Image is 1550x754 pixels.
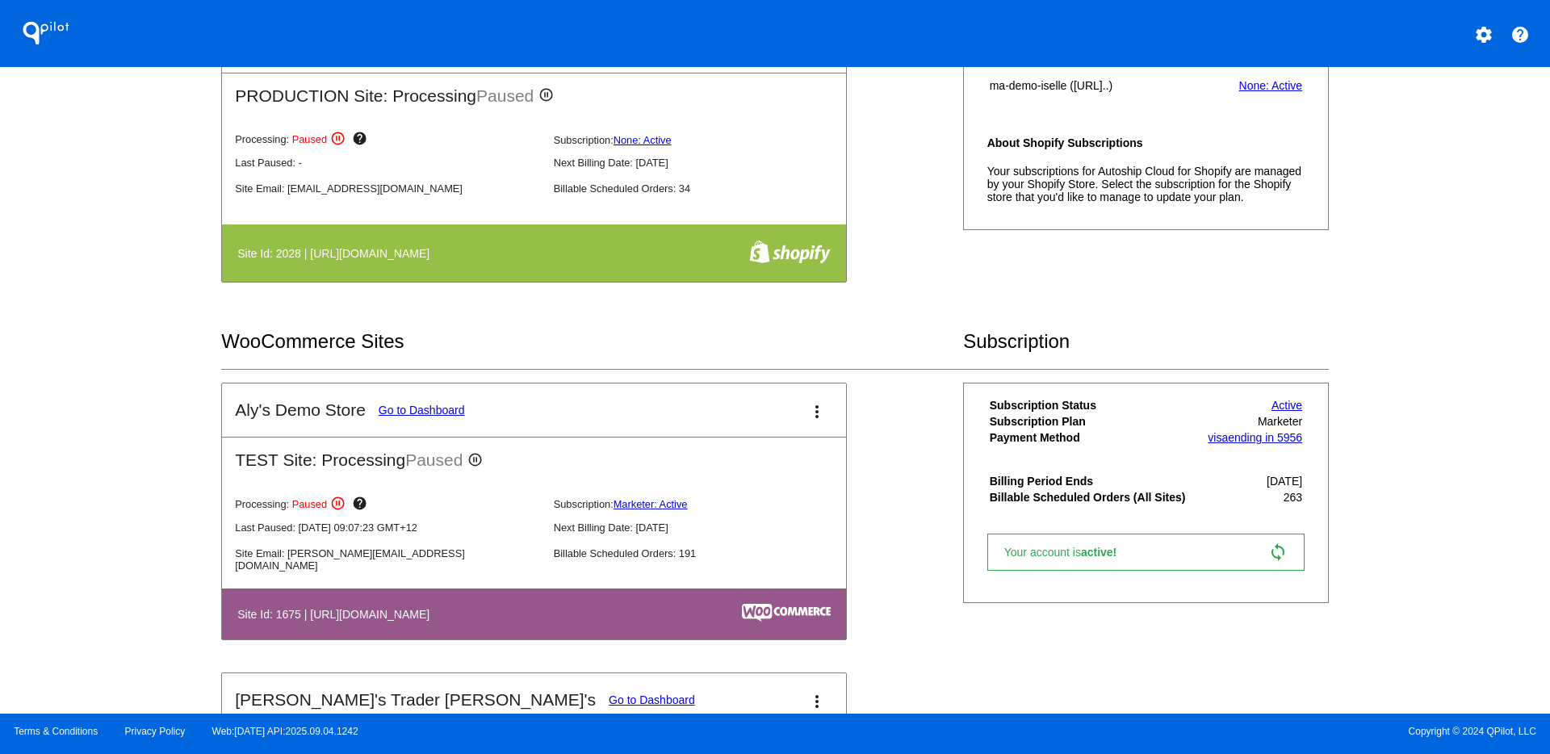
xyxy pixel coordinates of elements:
[1258,415,1302,428] span: Marketer
[987,534,1305,571] a: Your account isactive! sync
[989,398,1200,413] th: Subscription Status
[749,240,831,264] img: f8a94bdc-cb89-4d40-bdcd-a0261eff8977
[235,400,366,420] h2: Aly's Demo Store
[352,496,371,515] mat-icon: help
[1284,491,1302,504] span: 263
[1208,431,1302,444] a: visaending in 5956
[405,450,463,469] span: Paused
[554,498,859,510] p: Subscription:
[807,692,827,711] mat-icon: more_vert
[989,474,1200,488] th: Billing Period Ends
[235,131,540,150] p: Processing:
[235,182,540,195] p: Site Email: [EMAIL_ADDRESS][DOMAIN_NAME]
[379,404,465,417] a: Go to Dashboard
[1081,546,1125,559] span: active!
[538,87,558,107] mat-icon: pause_circle_outline
[467,452,487,471] mat-icon: pause_circle_outline
[742,604,831,622] img: c53aa0e5-ae75-48aa-9bee-956650975ee5
[235,157,540,169] p: Last Paused: -
[987,165,1305,203] p: Your subscriptions for Autoship Cloud for Shopify are managed by your Shopify Store. Select the s...
[14,17,78,49] h1: QPilot
[554,182,859,195] p: Billable Scheduled Orders: 34
[221,330,963,353] h2: WooCommerce Sites
[330,496,350,515] mat-icon: pause_circle_outline
[1474,25,1493,44] mat-icon: settings
[614,498,688,510] a: Marketer: Active
[14,726,98,737] a: Terms & Conditions
[807,402,827,421] mat-icon: more_vert
[222,73,846,107] h2: PRODUCTION Site: Processing
[789,726,1536,737] span: Copyright © 2024 QPilot, LLC
[554,134,859,146] p: Subscription:
[235,547,540,572] p: Site Email: [PERSON_NAME][EMAIL_ADDRESS][DOMAIN_NAME]
[222,438,846,471] h2: TEST Site: Processing
[1208,431,1228,444] span: visa
[1267,475,1302,488] span: [DATE]
[330,131,350,150] mat-icon: pause_circle_outline
[554,157,859,169] p: Next Billing Date: [DATE]
[1510,25,1530,44] mat-icon: help
[1271,399,1302,412] a: Active
[235,522,540,534] p: Last Paused: [DATE] 09:07:23 GMT+12
[125,726,186,737] a: Privacy Policy
[989,78,1195,93] th: ma-demo-iselle ([URL]..)
[476,86,534,105] span: Paused
[614,134,672,146] a: None: Active
[1268,542,1288,562] mat-icon: sync
[1239,79,1303,92] a: None: Active
[292,134,327,146] span: Paused
[235,496,540,515] p: Processing:
[609,693,695,706] a: Go to Dashboard
[989,414,1200,429] th: Subscription Plan
[963,330,1329,353] h2: Subscription
[989,430,1200,445] th: Payment Method
[352,131,371,150] mat-icon: help
[554,522,859,534] p: Next Billing Date: [DATE]
[554,547,859,559] p: Billable Scheduled Orders: 191
[212,726,358,737] a: Web:[DATE] API:2025.09.04.1242
[292,498,327,510] span: Paused
[987,136,1305,149] h4: About Shopify Subscriptions
[237,608,438,621] h4: Site Id: 1675 | [URL][DOMAIN_NAME]
[235,690,596,710] h2: [PERSON_NAME]'s Trader [PERSON_NAME]'s
[989,490,1200,505] th: Billable Scheduled Orders (All Sites)
[237,247,438,260] h4: Site Id: 2028 | [URL][DOMAIN_NAME]
[1004,546,1133,559] span: Your account is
